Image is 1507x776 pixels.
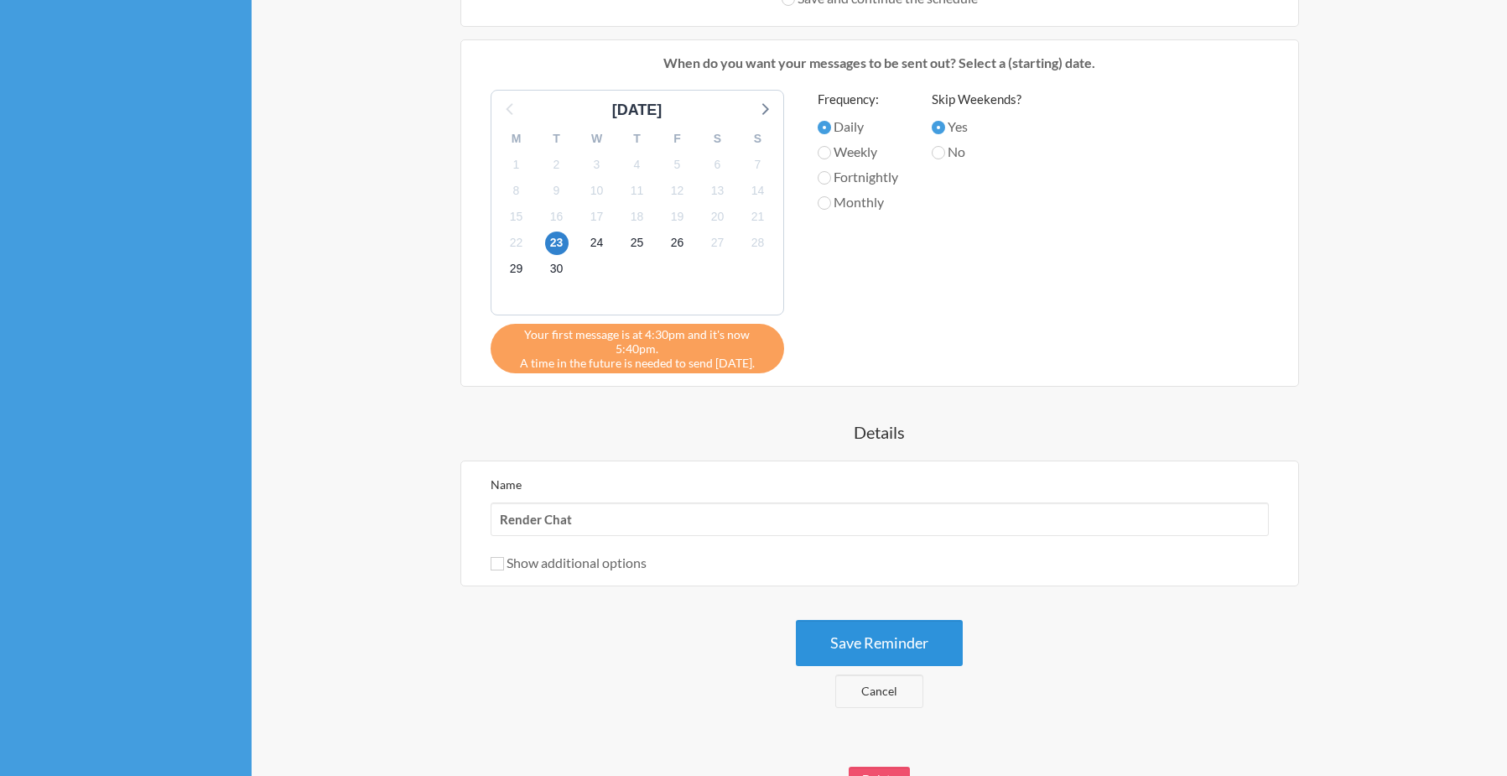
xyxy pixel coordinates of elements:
span: Your first message is at 4:30pm and it's now 5:40pm. [503,327,772,356]
label: Frequency: [818,90,898,109]
span: Sunday 12 October 2025 [666,179,689,202]
label: No [932,142,1021,162]
span: Tuesday 14 October 2025 [746,179,770,202]
span: Tuesday 7 October 2025 [746,153,770,176]
div: [DATE] [605,99,669,122]
div: W [577,126,617,152]
span: Sunday 19 October 2025 [666,206,689,229]
span: Friday 17 October 2025 [585,206,609,229]
input: We suggest a 2 to 4 word name [491,503,1269,536]
span: Wednesday 22 October 2025 [505,232,528,255]
span: Tuesday 28 October 2025 [746,232,770,255]
span: Thursday 9 October 2025 [545,179,569,202]
label: Yes [932,117,1021,137]
input: No [932,146,945,159]
input: Daily [818,121,831,134]
input: Show additional options [491,557,504,570]
label: Skip Weekends? [932,90,1021,109]
span: Friday 3 October 2025 [585,153,609,176]
span: Sunday 26 October 2025 [666,232,689,255]
span: Monday 13 October 2025 [706,179,730,202]
span: Thursday 30 October 2025 [545,258,569,281]
p: When do you want your messages to be sent out? Select a (starting) date. [474,53,1286,73]
div: T [617,126,657,152]
span: Sunday 5 October 2025 [666,153,689,176]
span: Saturday 11 October 2025 [626,179,649,202]
span: Saturday 18 October 2025 [626,206,649,229]
span: Monday 27 October 2025 [706,232,730,255]
span: Tuesday 21 October 2025 [746,206,770,229]
span: Friday 10 October 2025 [585,179,609,202]
span: Monday 20 October 2025 [706,206,730,229]
span: Thursday 16 October 2025 [545,206,569,229]
label: Weekly [818,142,898,162]
span: Saturday 4 October 2025 [626,153,649,176]
label: Daily [818,117,898,137]
button: Save Reminder [796,620,963,666]
input: Fortnightly [818,171,831,185]
span: Friday 24 October 2025 [585,232,609,255]
label: Fortnightly [818,167,898,187]
div: M [496,126,537,152]
span: Thursday 23 October 2025 [545,232,569,255]
div: S [738,126,778,152]
span: Thursday 2 October 2025 [545,153,569,176]
div: A time in the future is needed to send [DATE]. [491,324,784,373]
h4: Details [377,420,1383,444]
a: Cancel [835,674,923,708]
span: Wednesday 8 October 2025 [505,179,528,202]
span: Monday 6 October 2025 [706,153,730,176]
div: F [657,126,698,152]
input: Monthly [818,196,831,210]
span: Wednesday 29 October 2025 [505,258,528,281]
div: T [537,126,577,152]
span: Wednesday 15 October 2025 [505,206,528,229]
div: S [698,126,738,152]
label: Monthly [818,192,898,212]
label: Name [491,477,522,492]
label: Show additional options [491,555,647,570]
span: Saturday 25 October 2025 [626,232,649,255]
span: Wednesday 1 October 2025 [505,153,528,176]
input: Weekly [818,146,831,159]
input: Yes [932,121,945,134]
